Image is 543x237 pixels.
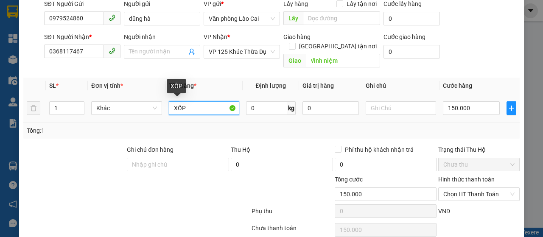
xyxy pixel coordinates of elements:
button: plus [507,101,516,115]
span: SL [49,82,56,89]
span: Lấy [283,11,303,25]
div: XỐP [167,79,186,93]
span: Chưa thu [443,158,515,171]
label: Cước giao hàng [383,33,425,40]
span: Văn phòng Lào Cai [209,12,275,25]
input: VD: Bàn, Ghế [169,101,239,115]
label: Cước lấy hàng [383,0,422,7]
input: Cước lấy hàng [383,12,440,25]
span: kg [287,101,296,115]
span: Chọn HT Thanh Toán [443,188,515,201]
span: Lấy hàng [283,0,308,7]
input: Dọc đường [306,54,380,67]
div: SĐT Người Nhận [44,32,120,42]
input: Ghi Chú [366,101,436,115]
th: Ghi chú [362,78,439,94]
div: Phụ thu [251,206,334,221]
div: Tổng: 1 [27,126,210,135]
span: VP 125 Khúc Thừa Dụ [209,45,275,58]
div: Trạng thái Thu Hộ [438,145,520,154]
span: [GEOGRAPHIC_DATA] tận nơi [296,42,380,51]
span: phone [109,47,115,54]
input: Cước giao hàng [383,45,440,59]
span: VP Nhận [204,33,227,40]
span: Giao hàng [283,33,311,40]
span: Tên hàng [169,82,196,89]
span: user-add [188,48,195,55]
span: Tổng cước [335,176,363,183]
input: Dọc đường [303,11,380,25]
label: Hình thức thanh toán [438,176,495,183]
button: delete [27,101,40,115]
label: Ghi chú đơn hàng [127,146,174,153]
span: Giá trị hàng [302,82,334,89]
span: Giao [283,54,306,67]
input: Ghi chú đơn hàng [127,158,229,171]
span: plus [507,105,516,112]
span: Khác [96,102,157,114]
span: Cước hàng [443,82,472,89]
span: Đơn vị tính [91,82,123,89]
span: Thu Hộ [231,146,250,153]
span: Định lượng [256,82,286,89]
div: Người nhận [124,32,200,42]
span: phone [109,14,115,21]
span: Phí thu hộ khách nhận trả [341,145,417,154]
span: VND [438,208,450,215]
